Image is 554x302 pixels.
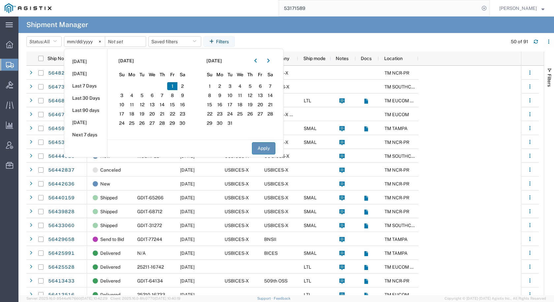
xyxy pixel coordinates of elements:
span: SMAL [304,251,317,256]
span: BNSII [264,237,276,242]
a: 56413433 [48,276,75,286]
span: 23 [177,110,188,118]
span: 13 [255,91,265,99]
span: 15 [205,101,215,109]
span: 3 [117,91,127,99]
span: 08/07/2025 [180,223,195,228]
span: 15 [167,101,177,109]
span: Client: 2025.16.0-8fc0770 [110,296,180,300]
span: TM SOUTHCOM [385,223,418,228]
span: 20 [255,101,265,109]
span: Copyright © [DATE]-[DATE] Agistix Inc., All Rights Reserved [445,296,546,301]
span: USBICES-X [225,209,249,214]
span: 08/08/2025 [180,209,195,214]
span: 4 [127,91,137,99]
span: USBICES-X [264,209,289,214]
span: Server: 2025.16.0-9544af67660 [26,296,108,300]
span: 14 [157,101,168,109]
a: 56468692 [48,96,75,106]
span: 26 [245,110,255,118]
span: 25210-16733 [137,292,165,297]
span: Ship No. [47,56,65,61]
span: USBICES-X [225,195,249,200]
span: 8 [167,91,177,99]
span: Docs [361,56,372,61]
span: 25211-16742 [137,264,164,270]
a: Feedback [274,296,291,300]
span: 5 [245,82,255,90]
span: Fr [167,71,177,78]
span: 25 [127,119,137,127]
span: 11 [235,91,245,99]
span: [DATE] 10:42:29 [81,296,108,300]
span: USBICES-X [225,278,249,284]
span: 08/11/2025 [180,237,195,242]
a: 56482986 [48,68,75,79]
span: Th [245,71,255,78]
span: Send to Bid [100,232,124,246]
span: 08/08/2025 [180,181,195,186]
span: Mo [215,71,225,78]
span: USBICES-X [264,167,289,173]
span: 28 [157,119,168,127]
span: USBICES-X [225,181,249,186]
span: Sa [265,71,275,78]
span: 24 [225,110,235,118]
span: TM EUCOM SOCEUR [385,292,429,297]
span: 10 [117,101,127,109]
span: Delivered [100,288,120,302]
li: [DATE] [64,117,107,129]
li: Last 7 Days [64,80,107,92]
span: TM TAMPA [385,237,408,242]
span: TM EUCOM SOCEUR [385,264,429,270]
span: SMAL [304,209,317,214]
span: [DATE] [118,57,134,64]
span: 3 [225,82,235,90]
span: 2 [177,82,188,90]
a: 56440159 [48,193,75,203]
span: USBICES-X [225,237,249,242]
span: Ship mode [303,56,325,61]
span: USBICES-X [225,251,249,256]
span: USBICES-X [264,223,289,228]
span: TM NCR-PR [385,167,409,173]
span: Fr [255,71,265,78]
span: 9 [177,91,188,99]
span: Shipped [100,218,117,232]
span: TM SOUTHCOM [385,84,418,89]
span: LTL [304,98,311,103]
span: 27 [255,110,265,118]
span: 19 [137,110,147,118]
a: Support [257,296,274,300]
span: 1 [205,82,215,90]
span: LTL [304,278,311,284]
span: Notes [336,56,349,61]
span: 5 [137,91,147,99]
span: 21 [265,101,275,109]
span: 24 [117,119,127,127]
span: 7 [157,91,168,99]
span: 25 [235,110,245,118]
a: 56439828 [48,207,75,217]
span: 08/07/2025 [180,251,195,256]
span: Th [157,71,168,78]
span: N/A [137,251,146,256]
span: USBICES-X [225,223,249,228]
a: 56473440 [48,82,75,92]
span: [DATE] [206,57,222,64]
span: 13 [147,101,157,109]
span: 22 [205,110,215,118]
span: 30 [177,119,188,127]
span: Andrew Wacyra [499,5,537,12]
span: Delivered [100,274,120,288]
span: 08/08/2025 [180,167,195,173]
span: 08/06/2025 [180,292,195,297]
span: 30 [215,119,225,127]
span: 21 [157,110,168,118]
span: USBICES-X [264,181,289,186]
a: 56442837 [48,165,75,176]
span: Shipped [100,191,117,205]
span: TM NCR-PR [385,195,409,200]
span: 26 [137,119,147,127]
span: We [235,71,245,78]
